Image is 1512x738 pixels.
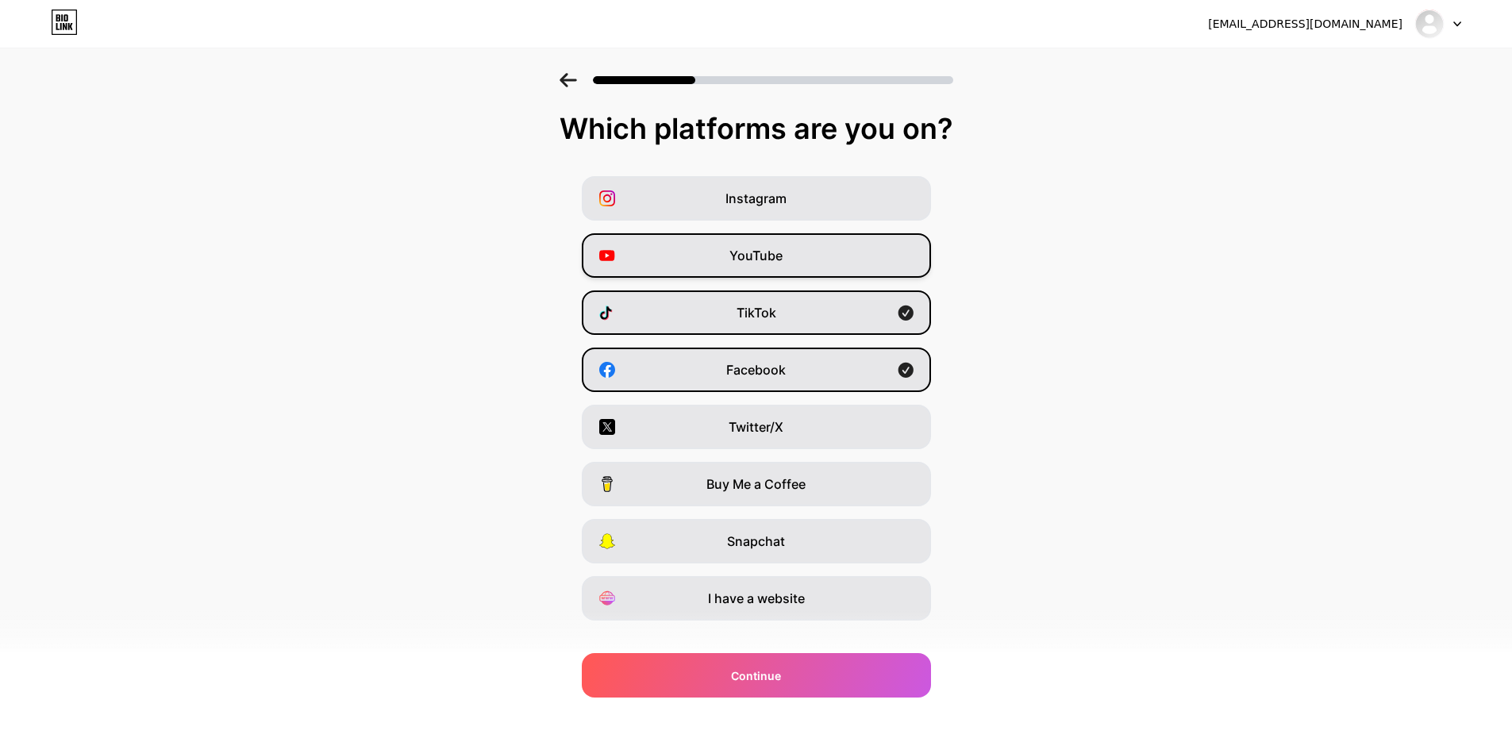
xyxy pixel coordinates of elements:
span: Instagram [725,189,787,208]
span: Facebook [726,360,786,379]
span: Continue [731,667,781,684]
span: Twitter/X [729,417,783,436]
img: ensaantech [1414,9,1445,39]
span: Buy Me a Coffee [706,475,806,494]
div: Which platforms are you on? [16,113,1496,144]
div: [EMAIL_ADDRESS][DOMAIN_NAME] [1208,16,1402,33]
span: I have a website [708,589,805,608]
span: Snapchat [727,532,785,551]
span: YouTube [729,246,783,265]
span: TikTok [737,303,776,322]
